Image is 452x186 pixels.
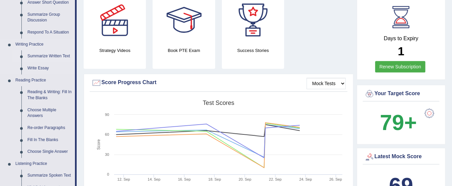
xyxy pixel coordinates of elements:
[24,26,75,39] a: Respond To A Situation
[91,78,346,88] div: Score Progress Chart
[117,177,130,181] tspan: 12. Sep
[105,132,109,136] text: 60
[96,139,101,150] tspan: Score
[24,50,75,62] a: Summarize Written Text
[208,177,221,181] tspan: 18. Sep
[398,45,404,58] b: 1
[24,86,75,104] a: Reading & Writing: Fill In The Blanks
[380,110,417,135] b: 79+
[364,152,438,162] div: Latest Mock Score
[299,177,312,181] tspan: 24. Sep
[24,146,75,158] a: Choose Single Answer
[105,113,109,117] text: 90
[24,170,75,182] a: Summarize Spoken Text
[269,177,282,181] tspan: 22. Sep
[105,152,109,157] text: 30
[329,177,342,181] tspan: 26. Sep
[12,39,75,51] a: Writing Practice
[203,100,234,106] tspan: Test scores
[12,74,75,86] a: Reading Practice
[239,177,251,181] tspan: 20. Sep
[222,47,284,54] h4: Success Stories
[178,177,191,181] tspan: 16. Sep
[24,62,75,74] a: Write Essay
[24,9,75,26] a: Summarize Group Discussion
[107,172,109,176] text: 0
[364,36,438,42] h4: Days to Expiry
[24,134,75,146] a: Fill In The Blanks
[84,47,146,54] h4: Strategy Videos
[148,177,160,181] tspan: 14. Sep
[153,47,215,54] h4: Book PTE Exam
[12,158,75,170] a: Listening Practice
[24,104,75,122] a: Choose Multiple Answers
[24,122,75,134] a: Re-order Paragraphs
[375,61,426,72] a: Renew Subscription
[364,89,438,99] div: Your Target Score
